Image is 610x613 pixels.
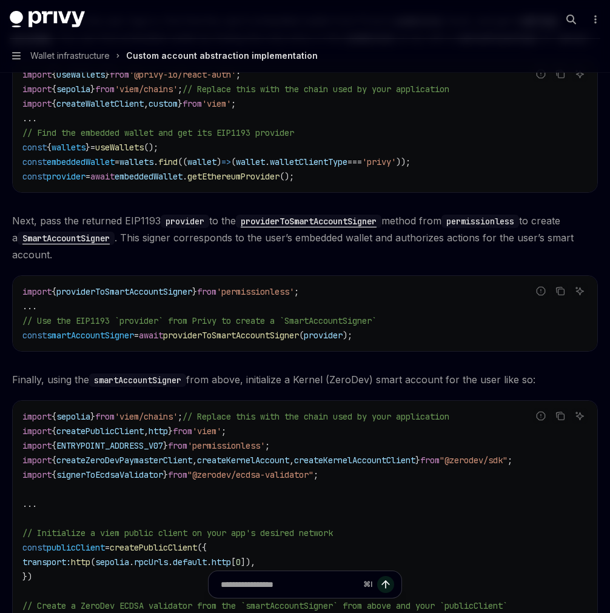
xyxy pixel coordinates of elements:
[280,171,294,182] span: ();
[90,171,115,182] span: await
[163,440,168,451] span: }
[265,440,270,451] span: ;
[22,440,52,451] span: import
[161,215,209,228] code: provider
[119,156,153,167] span: wallets
[22,315,377,326] span: // Use the EIP1193 `provider` from Privy to create a `SmartAccountSigner`
[197,542,207,553] span: ({
[168,469,187,480] span: from
[197,455,289,466] span: createKernelAccount
[115,84,178,95] span: 'viem/chains'
[572,283,588,299] button: Ask AI
[343,330,352,341] span: );
[52,455,56,466] span: {
[533,66,549,82] button: Report incorrect code
[236,215,381,227] a: providerToSmartAccountSigner
[270,156,347,167] span: walletClientType
[192,426,221,437] span: 'viem'
[22,557,71,568] span: transport:
[90,142,95,153] span: =
[115,156,119,167] span: =
[12,212,598,263] span: Next, pass the returned EIP1193 to the method from to create a . This signer corresponds to the u...
[158,156,178,167] span: find
[22,142,47,153] span: const
[129,69,236,80] span: '@privy-io/react-auth'
[183,171,187,182] span: .
[47,156,115,167] span: embeddedWallet
[22,301,37,312] span: ...
[89,373,186,387] code: smartAccountSigner
[18,232,115,244] a: SmartAccountSigner
[294,286,299,297] span: ;
[588,11,600,28] button: More actions
[22,286,52,297] span: import
[144,142,158,153] span: ();
[22,156,47,167] span: const
[552,66,568,82] button: Copy the contents from the code block
[85,171,90,182] span: =
[56,440,163,451] span: ENTRYPOINT_ADDRESS_V07
[71,557,90,568] span: http
[95,84,115,95] span: from
[52,69,56,80] span: {
[289,455,294,466] span: ,
[47,542,105,553] span: publicClient
[110,69,129,80] span: from
[173,426,192,437] span: from
[22,113,37,124] span: ...
[441,215,519,228] code: permissionless
[294,455,415,466] span: createKernelAccountClient
[90,411,95,422] span: }
[236,215,381,228] code: providerToSmartAccountSigner
[10,11,85,28] img: dark logo
[129,557,134,568] span: .
[153,156,158,167] span: .
[30,49,110,63] span: Wallet infrastructure
[95,557,129,568] span: sepolia
[22,455,52,466] span: import
[508,455,512,466] span: ;
[231,557,236,568] span: [
[533,283,549,299] button: Report incorrect code
[197,286,216,297] span: from
[187,469,313,480] span: "@zerodev/ecdsa-validator"
[52,411,56,422] span: {
[183,98,202,109] span: from
[22,98,52,109] span: import
[56,69,105,80] span: useWallets
[144,98,149,109] span: ,
[18,232,115,245] code: SmartAccountSigner
[22,426,52,437] span: import
[420,455,440,466] span: from
[52,98,56,109] span: {
[299,330,304,341] span: (
[22,127,294,138] span: // Find the embedded wallet and get its EIP1193 provider
[105,542,110,553] span: =
[105,69,110,80] span: }
[221,571,358,598] input: Ask a question...
[134,557,168,568] span: rpcUrls
[304,330,343,341] span: provider
[56,84,90,95] span: sepolia
[178,411,183,422] span: ;
[221,156,231,167] span: =>
[22,411,52,422] span: import
[183,84,449,95] span: // Replace this with the chain used by your application
[149,426,168,437] span: http
[561,10,581,29] button: Open search
[173,557,207,568] span: default
[85,142,90,153] span: }
[362,156,396,167] span: 'privy'
[265,156,270,167] span: .
[47,330,134,341] span: smartAccountSigner
[377,576,394,593] button: Send message
[110,542,197,553] span: createPublicClient
[168,426,173,437] span: }
[216,286,294,297] span: 'permissionless'
[95,142,144,153] span: useWallets
[95,411,115,422] span: from
[139,330,163,341] span: await
[440,455,508,466] span: "@zerodev/sdk"
[187,171,280,182] span: getEthereumProvider
[144,426,149,437] span: ,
